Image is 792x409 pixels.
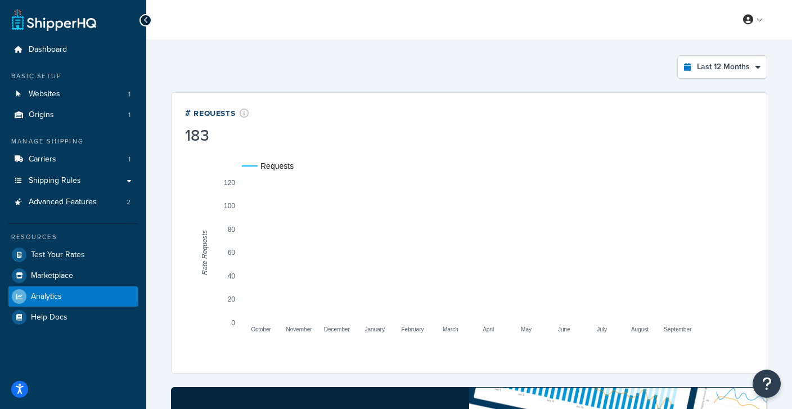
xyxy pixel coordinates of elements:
span: 1 [128,89,130,99]
li: Origins [8,105,138,125]
a: Websites1 [8,84,138,105]
li: Advanced Features [8,192,138,213]
text: 120 [224,179,235,187]
span: Origins [29,110,54,120]
button: Open Resource Center [753,370,781,398]
span: Analytics [31,292,62,302]
text: July [597,326,607,332]
text: November [286,326,312,332]
text: January [364,326,385,332]
text: August [631,326,649,332]
span: Carriers [29,155,56,164]
div: 183 [185,128,249,143]
text: 100 [224,202,235,210]
a: Origins1 [8,105,138,125]
text: October [251,326,271,332]
text: February [401,326,424,332]
span: Marketplace [31,271,73,281]
li: Websites [8,84,138,105]
span: 1 [128,155,130,164]
div: Basic Setup [8,71,138,81]
span: 2 [127,197,130,207]
a: Shipping Rules [8,170,138,191]
span: Test Your Rates [31,250,85,260]
a: Carriers1 [8,149,138,170]
a: Marketplace [8,266,138,286]
text: May [521,326,532,332]
text: 0 [231,319,235,327]
a: Advanced Features2 [8,192,138,213]
span: Dashboard [29,45,67,55]
a: Test Your Rates [8,245,138,265]
div: # Requests [185,106,249,119]
text: March [443,326,458,332]
a: Analytics [8,286,138,307]
div: Manage Shipping [8,137,138,146]
span: Websites [29,89,60,99]
text: 40 [228,272,236,280]
text: 60 [228,249,236,257]
div: Resources [8,232,138,242]
span: Shipping Rules [29,176,81,186]
text: 80 [228,226,236,233]
span: Help Docs [31,313,67,322]
text: December [324,326,350,332]
text: Rate Requests [201,230,209,275]
li: Carriers [8,149,138,170]
text: June [558,326,570,332]
span: 1 [128,110,130,120]
span: Advanced Features [29,197,97,207]
text: April [483,326,494,332]
text: September [664,326,692,332]
svg: A chart. [185,146,754,359]
text: 20 [228,295,236,303]
a: Dashboard [8,39,138,60]
text: Requests [260,161,294,170]
a: Help Docs [8,307,138,327]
